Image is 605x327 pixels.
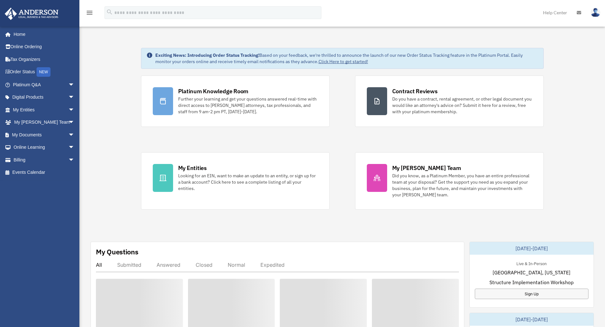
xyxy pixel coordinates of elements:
a: My [PERSON_NAME] Teamarrow_drop_down [4,116,84,129]
div: [DATE]-[DATE] [470,242,594,255]
div: Live & In-Person [511,260,552,266]
div: NEW [37,67,50,77]
div: My Entities [178,164,207,172]
div: Submitted [117,262,141,268]
span: arrow_drop_down [68,78,81,91]
strong: Exciting News: Introducing Order Status Tracking! [155,52,259,58]
a: My Entities Looking for an EIN, want to make an update to an entity, or sign up for a bank accoun... [141,152,330,210]
div: Platinum Knowledge Room [178,87,249,95]
a: Online Learningarrow_drop_down [4,141,84,154]
img: Anderson Advisors Platinum Portal [3,8,60,20]
a: menu [86,11,93,16]
div: Expedited [260,262,285,268]
a: Sign Up [475,289,588,299]
a: Click Here to get started! [319,59,368,64]
div: Further your learning and get your questions answered real-time with direct access to [PERSON_NAM... [178,96,318,115]
img: User Pic [591,8,600,17]
span: arrow_drop_down [68,91,81,104]
span: arrow_drop_down [68,154,81,167]
a: Platinum Q&Aarrow_drop_down [4,78,84,91]
div: Did you know, as a Platinum Member, you have an entire professional team at your disposal? Get th... [392,173,532,198]
a: Order StatusNEW [4,66,84,79]
span: arrow_drop_down [68,141,81,154]
a: My Entitiesarrow_drop_down [4,103,84,116]
div: Answered [157,262,180,268]
a: Events Calendar [4,166,84,179]
a: Contract Reviews Do you have a contract, rental agreement, or other legal document you would like... [355,75,544,127]
span: arrow_drop_down [68,116,81,129]
div: Closed [196,262,212,268]
div: My Questions [96,247,138,257]
a: Online Ordering [4,41,84,53]
a: My [PERSON_NAME] Team Did you know, as a Platinum Member, you have an entire professional team at... [355,152,544,210]
span: Structure Implementation Workshop [489,278,574,286]
a: Platinum Knowledge Room Further your learning and get your questions answered real-time with dire... [141,75,330,127]
div: Based on your feedback, we're thrilled to announce the launch of our new Order Status Tracking fe... [155,52,538,65]
span: arrow_drop_down [68,128,81,141]
div: [DATE]-[DATE] [470,313,594,326]
div: My [PERSON_NAME] Team [392,164,461,172]
a: Tax Organizers [4,53,84,66]
span: [GEOGRAPHIC_DATA], [US_STATE] [493,269,570,276]
div: All [96,262,102,268]
div: Normal [228,262,245,268]
div: Contract Reviews [392,87,438,95]
a: Digital Productsarrow_drop_down [4,91,84,104]
span: arrow_drop_down [68,103,81,116]
i: menu [86,9,93,16]
div: Looking for an EIN, want to make an update to an entity, or sign up for a bank account? Click her... [178,173,318,192]
a: Billingarrow_drop_down [4,154,84,166]
a: My Documentsarrow_drop_down [4,128,84,141]
i: search [106,9,113,16]
a: Home [4,28,81,41]
div: Do you have a contract, rental agreement, or other legal document you would like an attorney's ad... [392,96,532,115]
